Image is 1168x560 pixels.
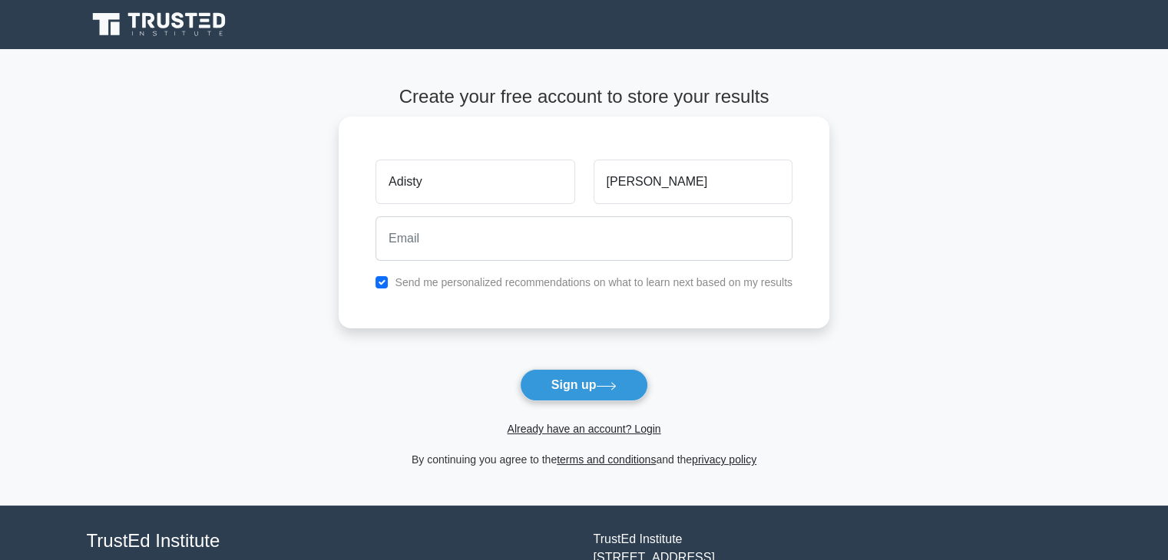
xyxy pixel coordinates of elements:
[329,450,839,469] div: By continuing you agree to the and the
[87,530,575,552] h4: TrustEd Institute
[594,160,792,204] input: Last name
[376,160,574,204] input: First name
[557,453,656,466] a: terms and conditions
[339,86,829,108] h4: Create your free account to store your results
[507,423,660,435] a: Already have an account? Login
[395,276,792,288] label: Send me personalized recommendations on what to learn next based on my results
[520,369,649,401] button: Sign up
[376,216,792,261] input: Email
[692,453,756,466] a: privacy policy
